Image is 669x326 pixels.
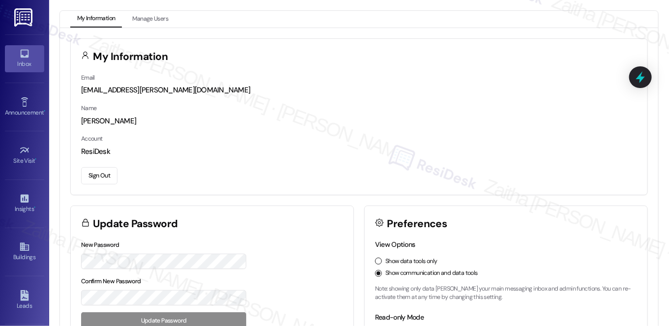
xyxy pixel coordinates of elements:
label: Account [81,135,103,143]
div: [PERSON_NAME] [81,116,637,126]
button: Manage Users [125,11,175,28]
a: Insights • [5,190,44,217]
label: Email [81,74,95,82]
span: • [44,108,45,115]
h3: Preferences [387,219,447,229]
label: Name [81,104,97,112]
a: Buildings [5,238,44,265]
span: • [35,156,37,163]
h3: My Information [93,52,168,62]
div: ResiDesk [81,147,637,157]
p: Note: showing only data [PERSON_NAME] your main messaging inbox and admin functions. You can re-a... [375,285,637,302]
a: Leads [5,287,44,314]
label: New Password [81,241,119,249]
img: ResiDesk Logo [14,8,34,27]
label: Read-only Mode [375,313,424,322]
div: [EMAIL_ADDRESS][PERSON_NAME][DOMAIN_NAME] [81,85,637,95]
button: Sign Out [81,167,117,184]
h3: Update Password [93,219,178,229]
a: Inbox [5,45,44,72]
label: Show data tools only [385,257,437,266]
label: View Options [375,240,415,249]
button: My Information [70,11,122,28]
span: • [34,204,35,211]
label: Show communication and data tools [385,269,478,278]
label: Confirm New Password [81,277,141,285]
a: Site Visit • [5,142,44,169]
